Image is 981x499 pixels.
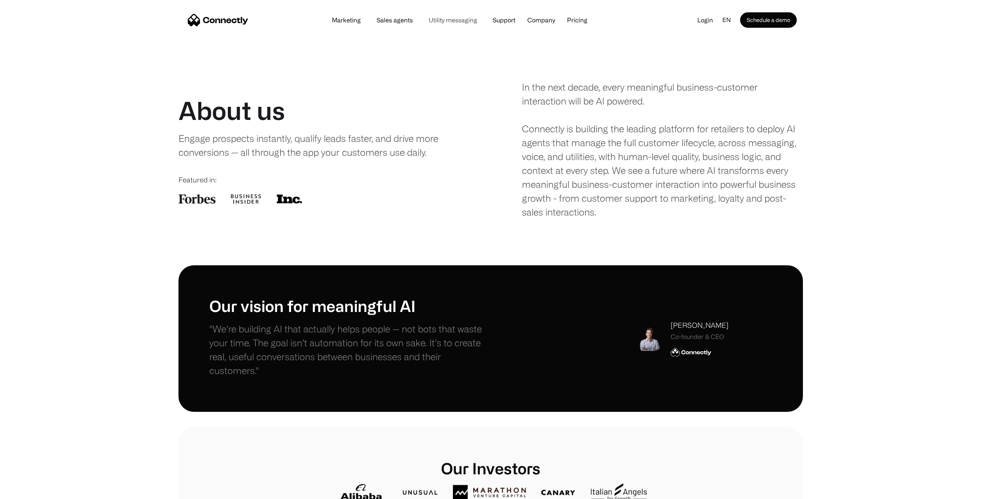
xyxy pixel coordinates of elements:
[722,14,731,26] div: en
[178,131,446,159] div: Engage prospects instantly, qualify leads faster, and drive more conversions — all through the ap...
[525,15,557,25] div: Company
[527,15,555,25] div: Company
[370,17,419,23] a: Sales agents
[522,80,803,219] div: In the next decade, every meaningful business-customer interaction will be AI powered. Connectly ...
[740,12,797,28] a: Schedule a demo
[486,17,522,23] a: Support
[671,332,729,341] div: Co-founder & CEO
[15,486,46,496] ul: Language list
[209,322,491,378] p: "We’re building AI that actually helps people — not bots that waste your time. The goal isn’t aut...
[178,175,459,185] div: Featured in:
[691,14,719,26] a: Login
[178,96,285,125] h1: About us
[326,17,367,23] a: Marketing
[188,14,248,26] a: home
[719,14,740,26] div: en
[671,320,729,330] div: [PERSON_NAME]
[209,296,491,316] h1: Our vision for meaningful AI
[8,485,46,496] aside: Language selected: English
[334,458,647,478] h1: Our Investors
[422,17,483,23] a: Utility messaging
[561,17,594,23] a: Pricing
